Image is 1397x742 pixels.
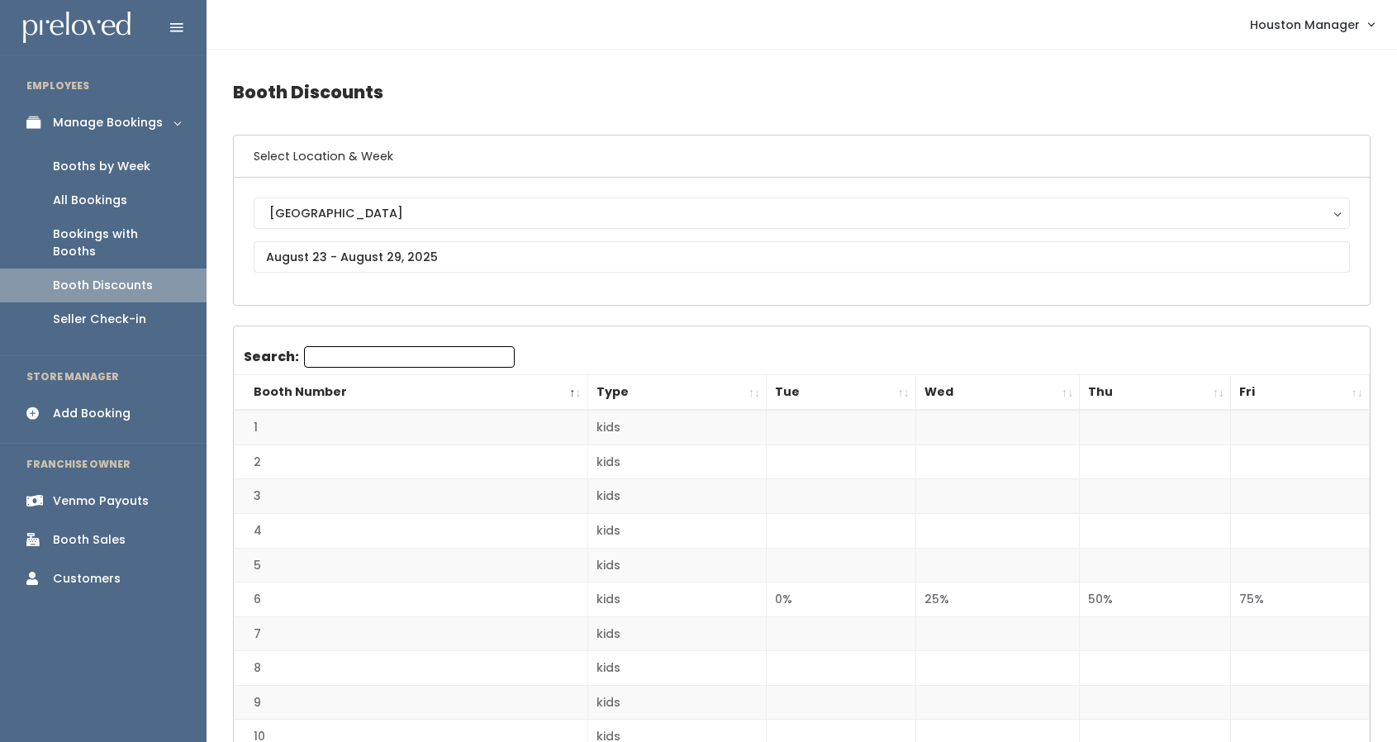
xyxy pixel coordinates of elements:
[587,375,767,411] th: Type: activate to sort column ascending
[587,479,767,514] td: kids
[23,12,131,44] img: preloved logo
[234,136,1370,178] h6: Select Location & Week
[587,548,767,583] td: kids
[1080,583,1231,617] td: 50%
[767,375,916,411] th: Tue: activate to sort column ascending
[233,69,1371,115] h4: Booth Discounts
[234,685,587,720] td: 9
[587,514,767,549] td: kids
[53,226,180,260] div: Bookings with Booths
[234,651,587,686] td: 8
[915,583,1080,617] td: 25%
[234,410,587,445] td: 1
[234,616,587,651] td: 7
[767,583,916,617] td: 0%
[234,548,587,583] td: 5
[1080,375,1231,411] th: Thu: activate to sort column ascending
[587,583,767,617] td: kids
[915,375,1080,411] th: Wed: activate to sort column ascending
[1250,16,1360,34] span: Houston Manager
[53,570,121,587] div: Customers
[587,410,767,445] td: kids
[53,192,127,209] div: All Bookings
[244,346,515,368] label: Search:
[1233,7,1390,42] a: Houston Manager
[53,158,150,175] div: Booths by Week
[234,479,587,514] td: 3
[53,114,163,131] div: Manage Bookings
[234,514,587,549] td: 4
[254,197,1350,229] button: [GEOGRAPHIC_DATA]
[1231,583,1370,617] td: 75%
[53,311,146,328] div: Seller Check-in
[234,445,587,479] td: 2
[234,583,587,617] td: 6
[587,445,767,479] td: kids
[304,346,515,368] input: Search:
[587,616,767,651] td: kids
[53,492,149,510] div: Venmo Payouts
[53,531,126,549] div: Booth Sales
[1231,375,1370,411] th: Fri: activate to sort column ascending
[269,204,1334,222] div: [GEOGRAPHIC_DATA]
[53,277,153,294] div: Booth Discounts
[53,405,131,422] div: Add Booking
[587,685,767,720] td: kids
[254,241,1350,273] input: August 23 - August 29, 2025
[234,375,587,411] th: Booth Number: activate to sort column descending
[587,651,767,686] td: kids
